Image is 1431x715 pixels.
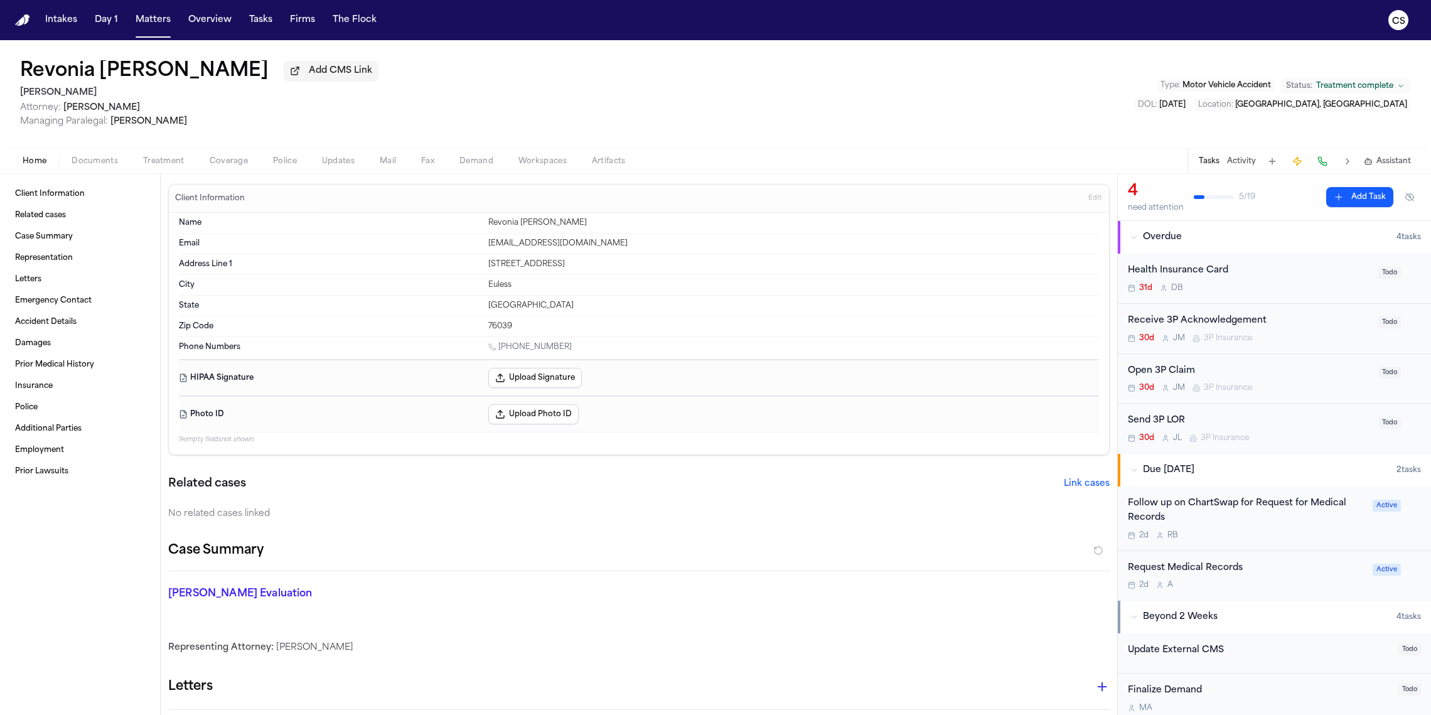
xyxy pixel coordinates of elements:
div: [PERSON_NAME] [168,642,1110,654]
span: Treatment complete [1316,81,1393,91]
div: need attention [1128,203,1184,213]
span: Phone Numbers [179,342,240,352]
div: [GEOGRAPHIC_DATA] [488,301,1099,311]
dt: Name [179,218,481,228]
button: Add CMS Link [284,61,378,81]
dt: Email [179,239,481,249]
span: Location : [1198,101,1233,109]
button: Upload Photo ID [488,404,579,424]
a: Related cases [10,205,150,225]
dt: Zip Code [179,321,481,331]
div: 76039 [488,321,1099,331]
span: Todo [1398,684,1421,696]
button: Overdue4tasks [1118,221,1431,254]
span: DOL : [1138,101,1157,109]
span: Due [DATE] [1143,464,1194,476]
span: Mail [380,156,396,166]
button: Activity [1227,156,1256,166]
span: M A [1139,703,1152,713]
button: Edit Type: Motor Vehicle Accident [1157,79,1275,92]
h2: Case Summary [168,540,264,561]
a: Employment [10,440,150,460]
span: 2d [1139,580,1149,590]
button: Overview [183,9,237,31]
span: 30d [1139,433,1154,443]
div: Follow up on ChartSwap for Request for Medical Records [1128,497,1365,525]
span: Managing Paralegal: [20,117,108,126]
a: Accident Details [10,312,150,332]
a: Insurance [10,376,150,396]
button: Create Immediate Task [1289,153,1306,170]
div: Update External CMS [1128,643,1391,658]
span: Home [23,156,46,166]
div: Request Medical Records [1128,561,1365,576]
span: Fax [421,156,434,166]
button: Matters [131,9,176,31]
button: Beyond 2 Weeks4tasks [1118,601,1431,633]
span: Police [273,156,297,166]
span: [GEOGRAPHIC_DATA], [GEOGRAPHIC_DATA] [1235,101,1407,109]
span: J M [1173,383,1185,393]
button: The Flock [328,9,382,31]
a: Case Summary [10,227,150,247]
dt: HIPAA Signature [179,368,481,388]
a: Representation [10,248,150,268]
span: 2 task s [1396,465,1421,475]
span: 5 / 19 [1239,192,1255,202]
div: Euless [488,280,1099,290]
h2: [PERSON_NAME] [20,85,378,100]
span: Edit [1088,194,1101,203]
div: Health Insurance Card [1128,264,1371,278]
button: Add Task [1326,187,1393,207]
a: Prior Medical History [10,355,150,375]
button: Firms [285,9,320,31]
span: Todo [1378,316,1401,328]
button: Upload Signature [488,368,582,388]
p: [PERSON_NAME] Evaluation [168,586,472,601]
span: Todo [1378,267,1401,279]
div: Open 3P Claim [1128,364,1371,379]
button: Link cases [1064,478,1110,490]
button: Due [DATE]2tasks [1118,454,1431,487]
div: Open task: Request Medical Records [1118,551,1431,601]
span: Add CMS Link [309,65,372,77]
dt: Photo ID [179,404,481,424]
span: [PERSON_NAME] [110,117,187,126]
button: Edit matter name [20,60,269,83]
span: Updates [322,156,355,166]
span: Status: [1286,81,1312,91]
span: Todo [1378,367,1401,379]
dt: Address Line 1 [179,259,481,269]
span: R B [1167,530,1178,540]
span: 4 task s [1396,232,1421,242]
div: Open task: Update External CMS [1118,633,1431,674]
span: A [1167,580,1173,590]
button: Day 1 [90,9,123,31]
span: 30d [1139,333,1154,343]
button: Tasks [244,9,277,31]
span: [DATE] [1159,101,1186,109]
button: Intakes [40,9,82,31]
a: Letters [10,269,150,289]
span: Overdue [1143,231,1182,244]
span: Treatment [143,156,185,166]
div: Open task: Open 3P Claim [1118,354,1431,404]
span: Coverage [210,156,248,166]
span: Workspaces [518,156,567,166]
dt: City [179,280,481,290]
div: Finalize Demand [1128,684,1391,698]
a: Call 1 (512) 644-7605 [488,342,572,352]
div: No related cases linked [168,508,1110,520]
a: Additional Parties [10,419,150,439]
span: Beyond 2 Weeks [1143,611,1218,623]
img: Finch Logo [15,14,30,26]
a: Home [15,14,30,26]
button: Edit [1085,188,1105,208]
div: Revonia [PERSON_NAME] [488,218,1099,228]
h2: Related cases [168,475,246,493]
button: Assistant [1364,156,1411,166]
button: Make a Call [1314,153,1331,170]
